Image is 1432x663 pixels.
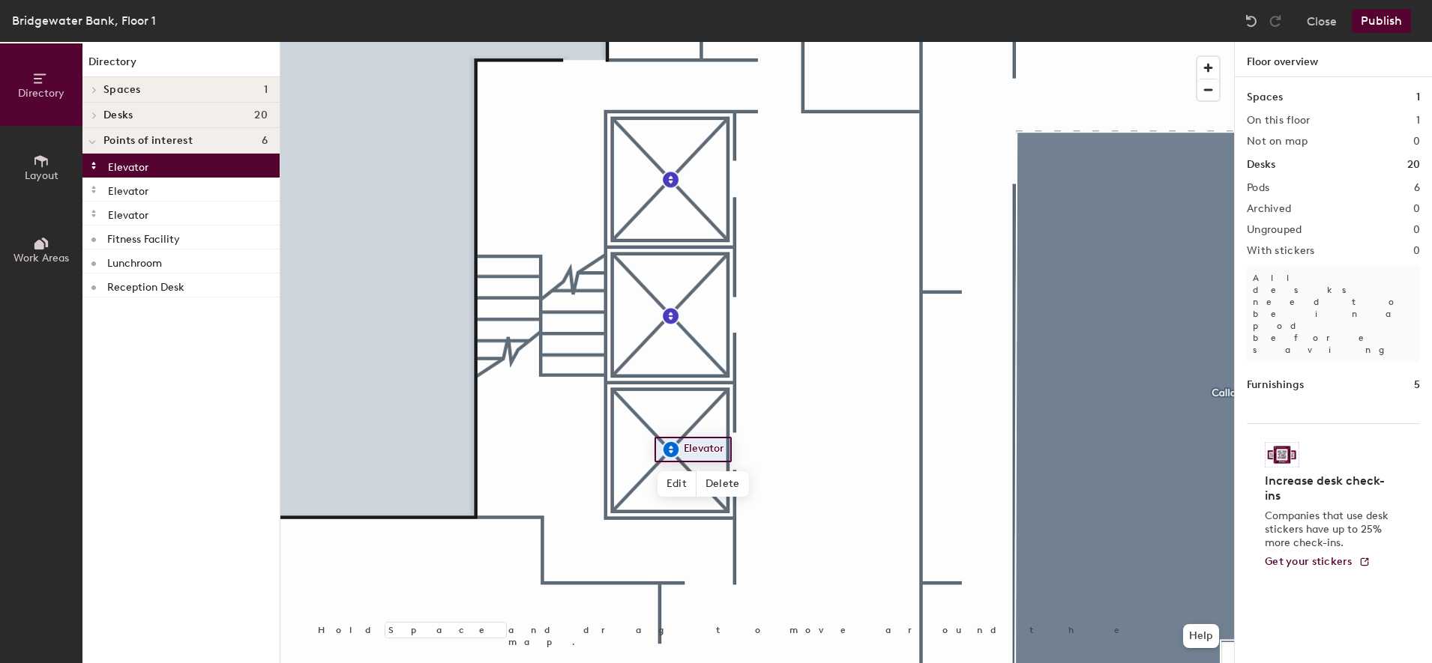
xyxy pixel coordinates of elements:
[1265,509,1393,550] p: Companies that use desk stickers have up to 25% more check-ins.
[1265,556,1371,569] a: Get your stickers
[1268,13,1283,28] img: Redo
[108,205,148,222] p: Elevator
[107,252,162,270] p: Lunchroom
[1413,245,1420,257] h2: 0
[1183,624,1219,648] button: Help
[1265,473,1393,503] h4: Increase desk check-ins
[13,252,69,264] span: Work Areas
[1413,224,1420,236] h2: 0
[1416,115,1420,127] h2: 1
[1416,89,1420,106] h1: 1
[108,157,148,174] p: Elevator
[108,181,148,198] p: Elevator
[1265,442,1299,467] img: Sticker logo
[103,135,193,147] span: Points of interest
[1235,42,1432,77] h1: Floor overview
[1247,245,1315,257] h2: With stickers
[697,471,749,497] span: Delete
[1407,157,1420,173] h1: 20
[1414,377,1420,393] h1: 5
[1247,266,1420,362] p: All desks need to be in a pod before saving
[82,54,280,77] h1: Directory
[25,169,58,182] span: Layout
[1247,157,1275,173] h1: Desks
[1247,203,1291,215] h2: Archived
[264,84,268,96] span: 1
[1247,377,1304,393] h1: Furnishings
[1247,182,1269,194] h2: Pods
[1244,13,1259,28] img: Undo
[107,228,180,246] p: Fitness Facility
[262,135,268,147] span: 6
[1413,203,1420,215] h2: 0
[1307,9,1337,33] button: Close
[1352,9,1411,33] button: Publish
[1265,555,1353,568] span: Get your stickers
[658,471,697,497] span: Edit
[1413,136,1420,148] h2: 0
[254,109,268,121] span: 20
[103,84,141,96] span: Spaces
[1247,115,1311,127] h2: On this floor
[1247,136,1308,148] h2: Not on map
[103,109,133,121] span: Desks
[1414,182,1420,194] h2: 6
[1247,89,1283,106] h1: Spaces
[1247,224,1302,236] h2: Ungrouped
[18,87,64,100] span: Directory
[107,276,184,294] p: Reception Desk
[12,11,156,30] div: Bridgewater Bank, Floor 1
